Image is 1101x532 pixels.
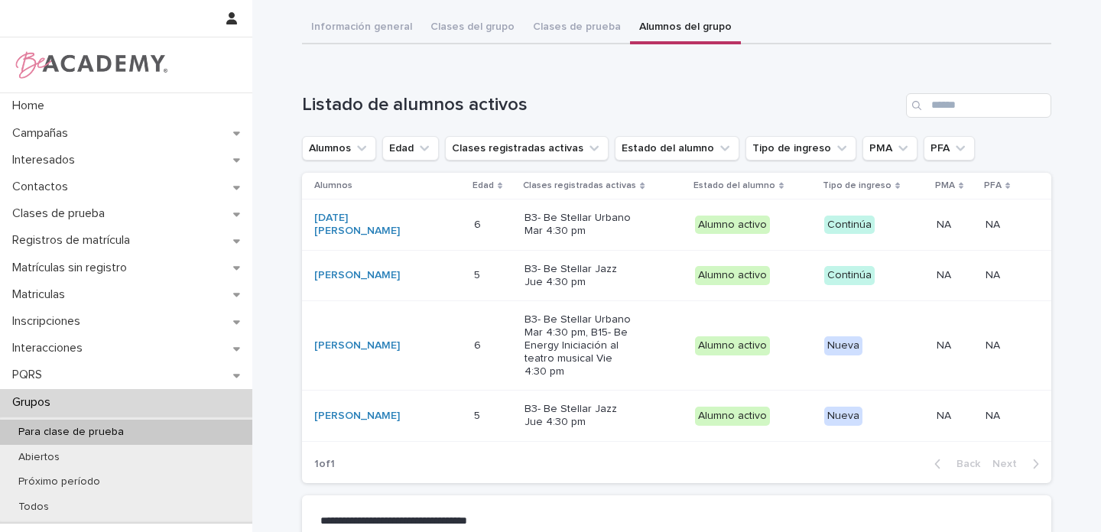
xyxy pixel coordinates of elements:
p: NA [937,407,954,423]
button: Back [922,457,986,471]
p: NA [937,266,954,282]
button: Clases de prueba [524,12,630,44]
p: NA [986,336,1003,352]
button: Clases del grupo [421,12,524,44]
tr: [PERSON_NAME] 66 B3- Be Stellar Urbano Mar 4:30 pm, B15- Be Energy Iniciación al teatro musical V... [302,301,1051,391]
tr: [PERSON_NAME] 55 B3- Be Stellar Jazz Jue 4:30 pmAlumno activoNuevaNANA NANA [302,391,1051,442]
p: NA [986,216,1003,232]
div: Nueva [824,407,862,426]
button: Alumnos [302,136,376,161]
button: Edad [382,136,439,161]
p: NA [937,216,954,232]
p: Clases de prueba [6,206,117,221]
button: Tipo de ingreso [745,136,856,161]
p: Tipo de ingreso [823,177,892,194]
div: Alumno activo [695,266,770,285]
p: 6 [474,336,484,352]
p: Abiertos [6,451,72,464]
button: Alumnos del grupo [630,12,741,44]
p: Clases registradas activas [523,177,636,194]
div: Nueva [824,336,862,355]
img: WPrjXfSUmiLcdUfaYY4Q [12,50,169,80]
p: Edad [473,177,494,194]
a: [PERSON_NAME] [314,269,400,282]
p: B3- Be Stellar Urbano Mar 4:30 pm [525,212,634,238]
span: Back [947,459,980,469]
a: [DATE][PERSON_NAME] [314,212,424,238]
p: Para clase de prueba [6,426,136,439]
p: Grupos [6,395,63,410]
p: B3- Be Stellar Jazz Jue 4:30 pm [525,403,634,429]
div: Alumno activo [695,407,770,426]
p: Contactos [6,180,80,194]
p: Interesados [6,153,87,167]
button: Next [986,457,1051,471]
tr: [DATE][PERSON_NAME] 66 B3- Be Stellar Urbano Mar 4:30 pmAlumno activoContinúaNANA NANA [302,199,1051,251]
p: Registros de matrícula [6,233,142,248]
p: PFA [984,177,1002,194]
button: PMA [862,136,917,161]
p: Interacciones [6,341,95,355]
span: Next [992,459,1026,469]
a: [PERSON_NAME] [314,339,400,352]
p: 5 [474,407,483,423]
div: Continúa [824,216,875,235]
p: 6 [474,216,484,232]
p: NA [986,266,1003,282]
p: Estado del alumno [693,177,775,194]
p: NA [937,336,954,352]
button: Información general [302,12,421,44]
p: Alumnos [314,177,352,194]
p: NA [986,407,1003,423]
p: PQRS [6,368,54,382]
p: Home [6,99,57,113]
a: [PERSON_NAME] [314,410,400,423]
tr: [PERSON_NAME] 55 B3- Be Stellar Jazz Jue 4:30 pmAlumno activoContinúaNANA NANA [302,250,1051,301]
div: Alumno activo [695,216,770,235]
p: 1 of 1 [302,446,347,483]
p: B3- Be Stellar Urbano Mar 4:30 pm, B15- Be Energy Iniciación al teatro musical Vie 4:30 pm [525,313,634,378]
p: Matriculas [6,287,77,302]
p: Campañas [6,126,80,141]
p: 5 [474,266,483,282]
p: Matrículas sin registro [6,261,139,275]
button: PFA [924,136,975,161]
button: Clases registradas activas [445,136,609,161]
h1: Listado de alumnos activos [302,94,900,116]
p: Inscripciones [6,314,93,329]
div: Continúa [824,266,875,285]
p: PMA [935,177,955,194]
div: Alumno activo [695,336,770,355]
p: B3- Be Stellar Jazz Jue 4:30 pm [525,263,634,289]
button: Estado del alumno [615,136,739,161]
p: Todos [6,501,61,514]
p: Próximo período [6,475,112,488]
input: Search [906,93,1051,118]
